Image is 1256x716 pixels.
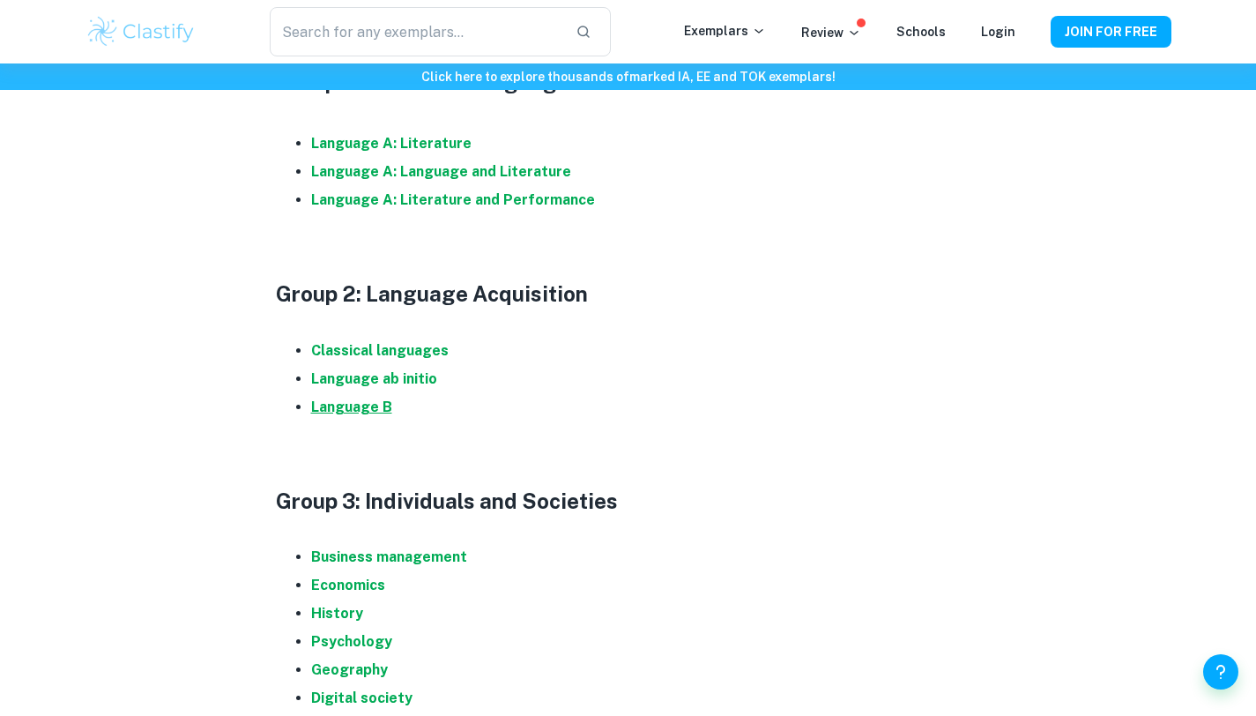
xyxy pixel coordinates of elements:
[1051,16,1171,48] button: JOIN FOR FREE
[4,67,1252,86] h6: Click here to explore thousands of marked IA, EE and TOK exemplars !
[311,661,388,678] a: Geography
[1203,654,1238,690] button: Help and Feedback
[896,25,946,39] a: Schools
[311,548,467,565] a: Business management
[311,399,392,415] a: Language B
[311,342,449,359] a: Classical languages
[311,191,595,208] a: Language A: Literature and Performance
[981,25,1015,39] a: Login
[311,605,363,622] a: History
[311,633,392,650] a: Psychology
[276,485,981,517] h3: Group 3: Individuals and Societies
[311,370,437,387] a: Language ab initio
[311,690,412,706] a: Digital society
[311,135,472,152] a: Language A: Literature
[270,7,561,56] input: Search for any exemplars...
[684,21,766,41] p: Exemplars
[85,14,197,49] img: Clastify logo
[311,577,385,593] a: Economics
[276,278,981,310] h3: Group 2: Language Acquisition
[311,163,571,180] a: Language A: Language and Literature
[801,23,861,42] p: Review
